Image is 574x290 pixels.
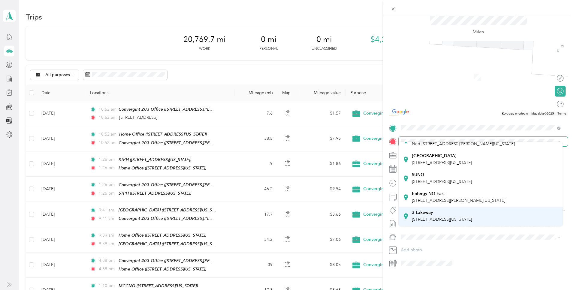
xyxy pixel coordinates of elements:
[473,28,484,36] p: Miles
[540,256,574,290] iframe: Everlance-gr Chat Button Frame
[412,191,445,196] strong: Entergy NO East
[399,246,568,254] button: Add photo
[391,108,410,116] a: Open this area in Google Maps (opens a new window)
[412,198,505,203] span: [STREET_ADDRESS][PERSON_NAME][US_STATE]
[412,160,472,165] span: [STREET_ADDRESS][US_STATE]
[531,112,554,115] span: Map data ©2025
[412,179,472,184] span: [STREET_ADDRESS][US_STATE]
[502,112,528,116] button: Keyboard shortcuts
[412,210,433,215] strong: 3 Lakeway
[412,172,424,178] strong: SUNO
[412,153,457,159] strong: [GEOGRAPHIC_DATA]
[412,141,515,146] span: Ned [STREET_ADDRESS][PERSON_NAME][US_STATE]
[391,108,410,116] img: Google
[412,217,472,222] span: [STREET_ADDRESS][US_STATE]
